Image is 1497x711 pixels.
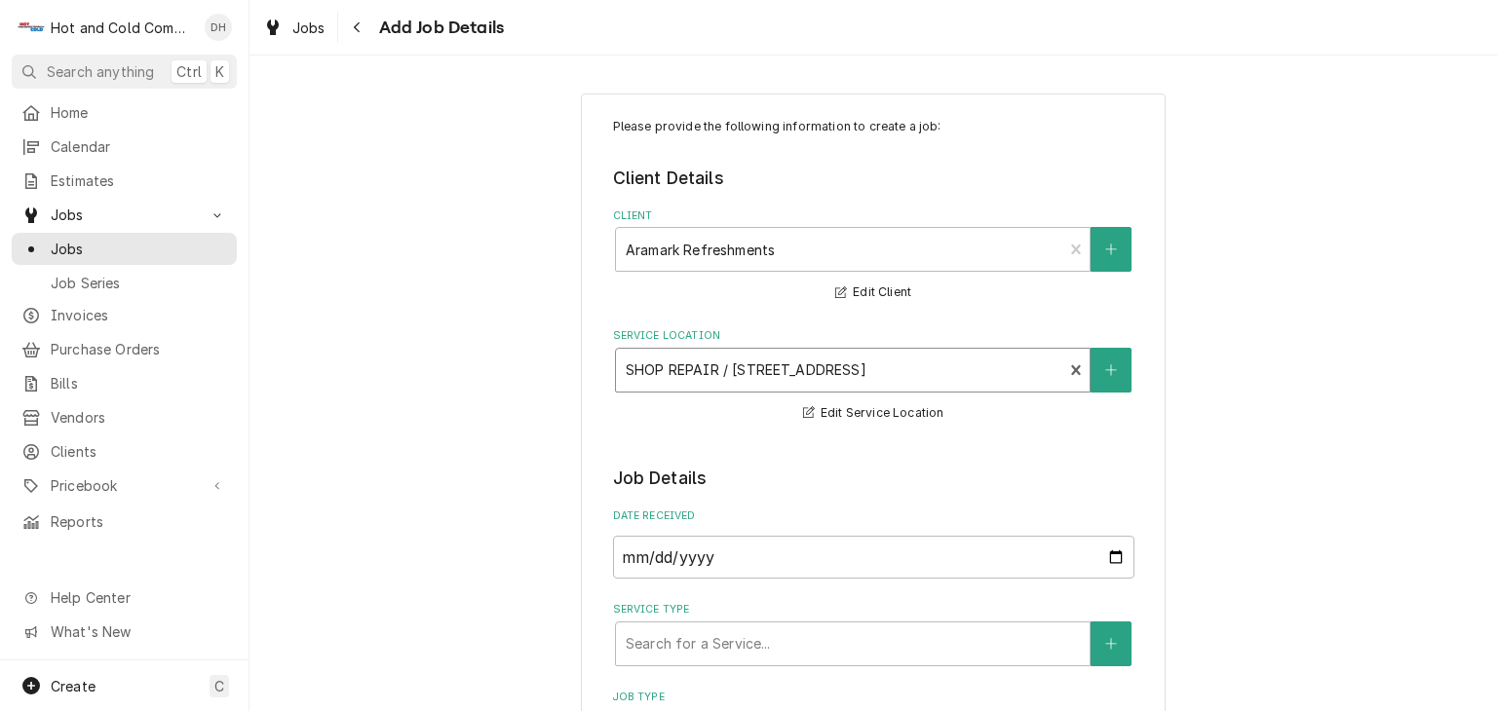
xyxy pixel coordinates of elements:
[12,435,237,468] a: Clients
[51,441,227,462] span: Clients
[613,602,1134,617] label: Service Type
[1105,637,1117,651] svg: Create New Service
[12,267,237,299] a: Job Series
[613,508,1134,578] div: Date Received
[613,328,1134,425] div: Service Location
[51,239,227,259] span: Jobs
[214,676,224,696] span: C
[51,18,194,38] div: Hot and Cold Commercial Kitchens, Inc.
[176,61,202,82] span: Ctrl
[51,102,227,123] span: Home
[12,333,237,365] a: Purchase Orders
[12,367,237,399] a: Bills
[613,536,1134,579] input: yyyy-mm-dd
[51,305,227,325] span: Invoices
[12,199,237,231] a: Go to Jobs
[12,299,237,331] a: Invoices
[12,55,237,89] button: Search anythingCtrlK
[205,14,232,41] div: DH
[613,208,1134,305] div: Client
[613,602,1134,665] div: Service Type
[51,373,227,393] span: Bills
[215,61,224,82] span: K
[12,401,237,433] a: Vendors
[613,328,1134,344] label: Service Location
[12,131,237,163] a: Calendar
[613,208,1134,224] label: Client
[613,466,1134,491] legend: Job Details
[47,61,154,82] span: Search anything
[12,469,237,502] a: Go to Pricebook
[12,581,237,614] a: Go to Help Center
[12,505,237,538] a: Reports
[51,621,225,642] span: What's New
[1091,621,1132,666] button: Create New Service
[51,587,225,608] span: Help Center
[832,281,914,305] button: Edit Client
[51,136,227,157] span: Calendar
[1091,348,1132,393] button: Create New Location
[12,165,237,197] a: Estimates
[292,18,326,38] span: Jobs
[613,690,1134,705] label: Job Type
[51,475,198,496] span: Pricebook
[373,15,504,41] span: Add Job Details
[51,511,227,532] span: Reports
[51,273,227,293] span: Job Series
[613,508,1134,524] label: Date Received
[1091,227,1132,272] button: Create New Client
[12,616,237,648] a: Go to What's New
[613,118,1134,135] p: Please provide the following information to create a job:
[18,14,45,41] div: Hot and Cold Commercial Kitchens, Inc.'s Avatar
[51,407,227,428] span: Vendors
[613,166,1134,191] legend: Client Details
[255,12,333,44] a: Jobs
[12,233,237,265] a: Jobs
[51,170,227,191] span: Estimates
[1105,363,1117,377] svg: Create New Location
[342,12,373,43] button: Navigate back
[12,96,237,129] a: Home
[205,14,232,41] div: Daryl Harris's Avatar
[800,401,947,426] button: Edit Service Location
[1105,243,1117,256] svg: Create New Client
[18,14,45,41] div: H
[51,678,96,694] span: Create
[51,205,198,225] span: Jobs
[51,339,227,359] span: Purchase Orders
